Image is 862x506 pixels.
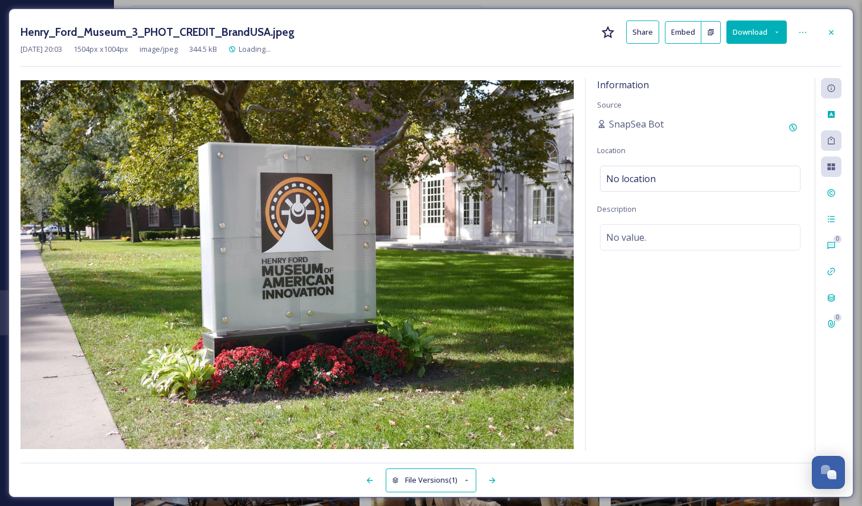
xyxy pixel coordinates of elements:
[606,231,646,244] span: No value.
[597,100,622,110] span: Source
[626,20,659,44] button: Share
[665,21,701,44] button: Embed
[140,44,178,55] span: image/jpeg
[21,24,295,40] h3: Henry_Ford_Museum_3_PHOT_CREDIT_BrandUSA.jpeg
[812,456,845,489] button: Open Chat
[189,44,217,55] span: 344.5 kB
[726,20,787,44] button: Download
[239,44,271,54] span: Loading...
[73,44,128,55] span: 1504 px x 1004 px
[606,172,656,186] span: No location
[609,117,664,131] span: SnapSea Bot
[597,79,649,91] span: Information
[834,314,841,322] div: 0
[386,468,477,492] button: File Versions(1)
[21,44,62,55] span: [DATE] 20:03
[597,204,636,214] span: Description
[597,145,626,155] span: Location
[834,235,841,243] div: 0
[21,80,574,449] img: Henry_Ford_Museum_3_PHOT_CREDIT_BrandUSA.jpeg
